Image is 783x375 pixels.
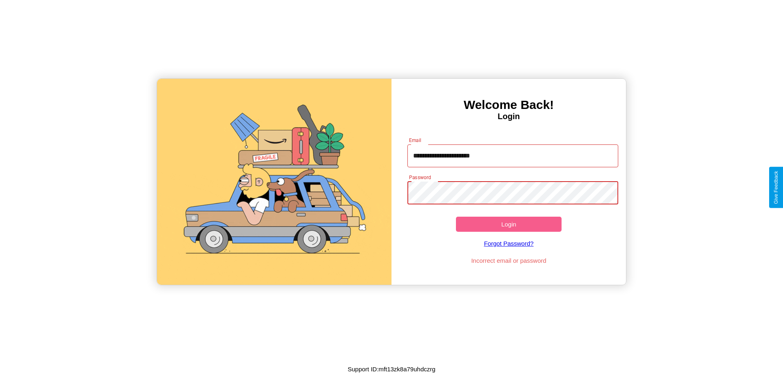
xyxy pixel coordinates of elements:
[773,171,779,204] div: Give Feedback
[391,112,626,121] h4: Login
[347,364,435,375] p: Support ID: mft13zk8a79uhdczrg
[403,232,615,255] a: Forgot Password?
[409,174,431,181] label: Password
[409,137,422,144] label: Email
[456,217,562,232] button: Login
[391,98,626,112] h3: Welcome Back!
[157,79,391,285] img: gif
[403,255,615,266] p: Incorrect email or password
